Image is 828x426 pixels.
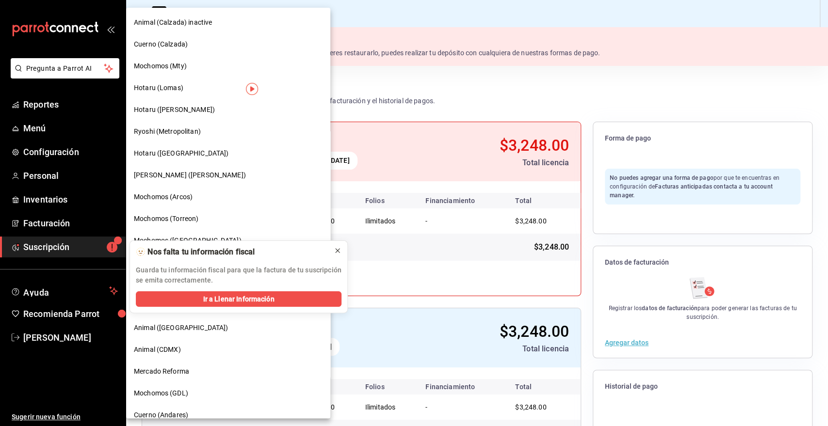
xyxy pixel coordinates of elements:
img: Tooltip marker [246,83,258,95]
span: Mochomos (Mty) [134,61,187,71]
div: Mochomos (Arcos) [126,186,330,208]
span: Hotaru (Lomas) [134,83,183,93]
span: Mochomos ([GEOGRAPHIC_DATA]) [134,236,242,246]
span: Animal (CDMX) [134,345,181,355]
span: Ryoshi (Metropolitan) [134,126,201,137]
div: Animal ([GEOGRAPHIC_DATA]) [126,317,330,339]
div: Mochomos ([GEOGRAPHIC_DATA]) [126,230,330,252]
div: [PERSON_NAME] y [PERSON_NAME] ([GEOGRAPHIC_DATA]) [126,273,330,295]
div: Ryoshi (Metropolitan) [126,121,330,142]
div: Mochomos ([GEOGRAPHIC_DATA]) [126,295,330,317]
span: Cuerno (Calzada) [134,39,188,49]
span: Mercado Reforma [134,366,189,377]
span: Mochomos (Arcos) [134,192,193,202]
div: 🫥 Nos falta tu información fiscal [136,247,326,257]
div: Hotaru ([PERSON_NAME]) [126,99,330,121]
div: Hotaru (Lomas) [126,77,330,99]
div: Animal (CDMX) [126,339,330,361]
div: Hotaru ([GEOGRAPHIC_DATA]) [126,142,330,164]
span: Mochomos (GDL) [134,388,188,398]
span: Animal ([GEOGRAPHIC_DATA]) [134,323,228,333]
div: Mochomos (Torreon) [126,208,330,230]
div: Mochomos ([GEOGRAPHIC_DATA]) [126,252,330,273]
div: Cuerno (Andares) [126,404,330,426]
div: Animal (Calzada) inactive [126,12,330,33]
div: Mochomos (Mty) [126,55,330,77]
div: Mercado Reforma [126,361,330,382]
span: Mochomos (Torreon) [134,214,198,224]
span: Cuerno (Andares) [134,410,188,420]
div: Mochomos (GDL) [126,382,330,404]
span: Animal (Calzada) inactive [134,17,212,28]
div: Cuerno (Calzada) [126,33,330,55]
div: [PERSON_NAME] ([PERSON_NAME]) [126,164,330,186]
span: Ir a Llenar Información [203,294,275,304]
span: Hotaru ([PERSON_NAME]) [134,105,215,115]
p: Guarda tu información fiscal para que la factura de tu suscripción se emita correctamente. [136,265,341,285]
span: Hotaru ([GEOGRAPHIC_DATA]) [134,148,228,158]
span: [PERSON_NAME] ([PERSON_NAME]) [134,170,246,180]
